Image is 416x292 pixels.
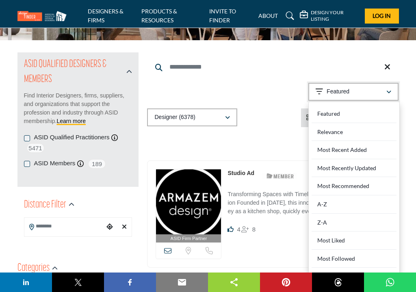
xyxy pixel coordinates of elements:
[227,170,254,176] a: Studio Ad
[26,143,45,153] span: 5471
[17,261,50,276] h2: Categories
[227,190,390,217] p: Transforming Spaces with Timeless Design and Technical Precision Founded in [DATE], this innovati...
[141,8,177,24] a: PRODUCTS & RESOURCES
[229,277,239,287] img: sharethis sharing button
[56,118,86,124] a: Learn more
[73,277,83,287] img: twitter sharing button
[34,133,110,142] label: ASID Qualified Practitioners
[17,11,71,21] img: Site Logo
[301,108,352,127] li: Card View
[312,159,396,177] div: Most Recently Updated
[311,9,359,22] h5: DESIGN YOUR LISTING
[154,113,195,121] p: Designer (6378)
[385,277,395,287] img: whatsapp sharing button
[312,177,396,195] div: Most Recommended
[156,169,221,243] a: ASID Firm Partner
[21,277,31,287] img: linkedin sharing button
[312,268,396,286] div: Distance
[24,198,66,212] h2: Distance Filter
[312,123,396,141] div: Relevance
[209,8,236,24] a: INVITE TO FINDER
[147,57,399,77] input: Search Keyword
[237,226,240,233] span: 4
[125,277,135,287] img: facebook sharing button
[333,277,343,287] img: threads sharing button
[312,231,396,250] div: Most Liked
[308,83,399,101] button: Featured
[156,169,221,234] img: Studio Ad
[312,105,396,123] div: Featured
[227,169,254,177] p: Studio Ad
[119,218,130,236] div: Clear search location
[258,12,278,19] a: ABOUT
[24,57,124,87] h2: ASID QUALIFIED DESIGNERS & MEMBERS
[281,277,291,287] img: pinterest sharing button
[24,161,30,167] input: ASID Members checkbox
[312,214,396,232] div: Z-A
[300,9,359,22] div: DESIGN YOUR LISTING
[104,218,115,236] div: Choose your current location
[171,235,207,242] span: ASID Firm Partner
[241,225,256,234] div: Followers
[252,226,256,233] span: 8
[282,9,295,22] a: Search
[24,135,30,141] input: ASID Qualified Practitioners checkbox
[312,250,396,268] div: Most Followed
[24,91,132,125] p: Find Interior Designers, firms, suppliers, and organizations that support the profession and indu...
[34,159,76,168] label: ASID Members
[327,88,349,96] p: Featured
[227,185,390,217] a: Transforming Spaces with Timeless Design and Technical Precision Founded in [DATE], this innovati...
[262,171,299,181] img: ASID Members Badge Icon
[227,226,234,232] i: Likes
[24,218,104,234] input: Search Location
[312,195,396,214] div: A-Z
[312,141,396,159] div: Most Recent Added
[365,9,399,24] button: Log In
[147,108,237,126] button: Designer (6378)
[88,159,106,169] span: 189
[177,277,187,287] img: email sharing button
[306,114,347,121] a: View Card
[88,8,123,24] a: DESIGNERS & FIRMS
[373,12,391,19] span: Log In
